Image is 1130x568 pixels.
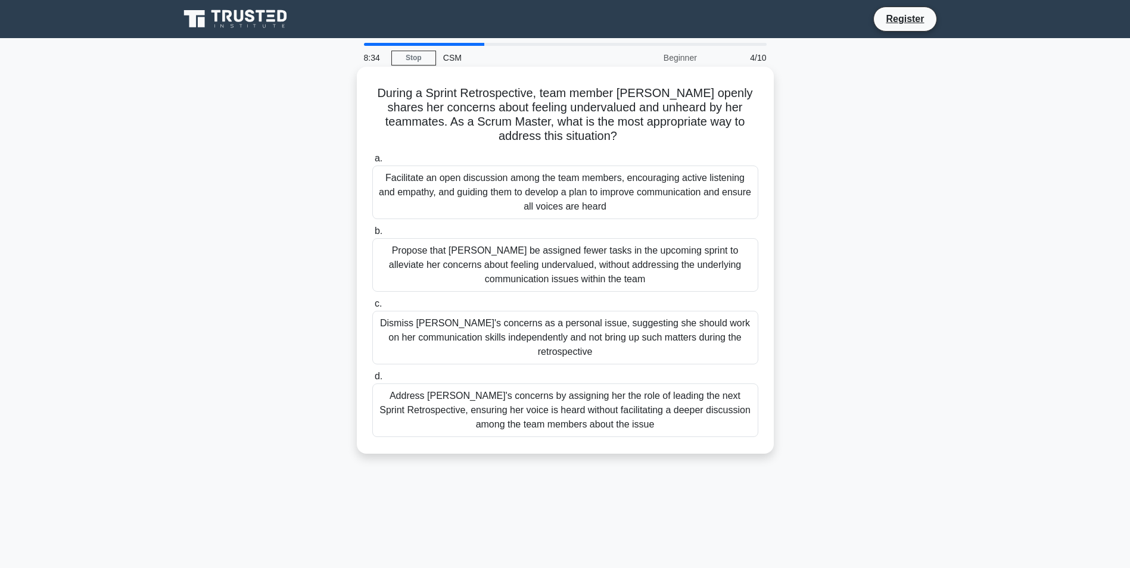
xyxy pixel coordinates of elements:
[391,51,436,65] a: Stop
[372,166,758,219] div: Facilitate an open discussion among the team members, encouraging active listening and empathy, a...
[375,371,382,381] span: d.
[372,383,758,437] div: Address [PERSON_NAME]'s concerns by assigning her the role of leading the next Sprint Retrospecti...
[375,298,382,308] span: c.
[372,311,758,364] div: Dismiss [PERSON_NAME]'s concerns as a personal issue, suggesting she should work on her communica...
[372,238,758,292] div: Propose that [PERSON_NAME] be assigned fewer tasks in the upcoming sprint to alleviate her concer...
[375,226,382,236] span: b.
[436,46,600,70] div: CSM
[357,46,391,70] div: 8:34
[879,11,931,26] a: Register
[371,86,759,144] h5: During a Sprint Retrospective, team member [PERSON_NAME] openly shares her concerns about feeling...
[600,46,704,70] div: Beginner
[375,153,382,163] span: a.
[704,46,774,70] div: 4/10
